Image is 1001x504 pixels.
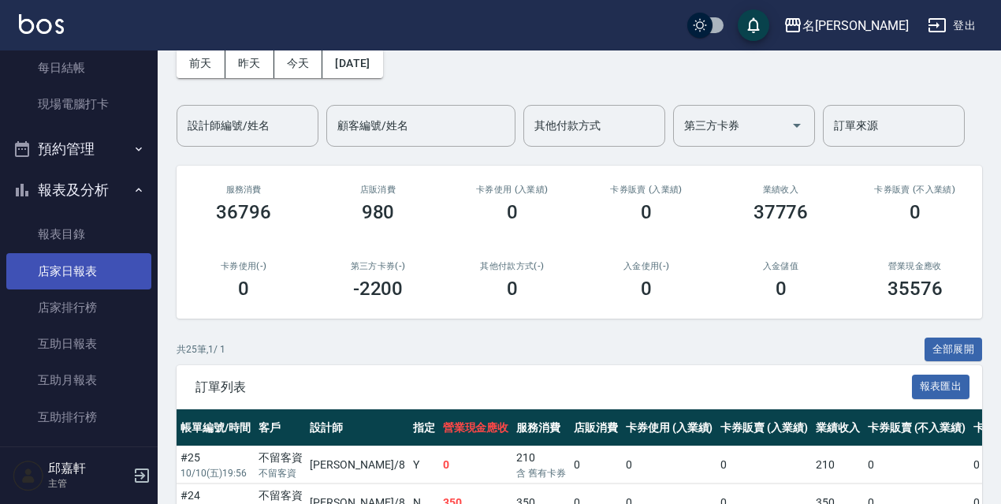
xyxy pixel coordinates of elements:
[910,201,921,223] h3: 0
[598,185,694,195] h2: 卡券販賣 (入業績)
[6,253,151,289] a: 店家日報表
[6,170,151,211] button: 報表及分析
[259,466,303,480] p: 不留客資
[6,326,151,362] a: 互助日報表
[716,409,812,446] th: 卡券販賣 (入業績)
[598,261,694,271] h2: 入金使用(-)
[507,278,518,300] h3: 0
[6,435,151,472] a: 互助點數明細
[622,446,717,483] td: 0
[622,409,717,446] th: 卡券使用 (入業績)
[177,446,255,483] td: #25
[867,261,963,271] h2: 營業現金應收
[306,446,408,483] td: [PERSON_NAME] /8
[195,379,912,395] span: 訂單列表
[570,409,622,446] th: 店販消費
[912,375,970,399] button: 報表匯出
[409,446,439,483] td: Y
[6,399,151,435] a: 互助排行榜
[439,409,513,446] th: 營業現金應收
[6,362,151,398] a: 互助月報表
[777,9,915,42] button: 名[PERSON_NAME]
[776,278,787,300] h3: 0
[812,409,864,446] th: 業績收入
[180,466,251,480] p: 10/10 (五) 19:56
[255,409,307,446] th: 客戶
[912,379,970,394] a: 報表匯出
[888,278,943,300] h3: 35576
[19,14,64,34] img: Logo
[464,261,560,271] h2: 其他付款方式(-)
[512,446,570,483] td: 210
[507,201,518,223] h3: 0
[464,185,560,195] h2: 卡券使用 (入業績)
[322,49,382,78] button: [DATE]
[177,49,225,78] button: 前天
[259,487,303,504] div: 不留客資
[641,278,652,300] h3: 0
[867,185,963,195] h2: 卡券販賣 (不入業績)
[6,216,151,252] a: 報表目錄
[6,129,151,170] button: 預約管理
[864,409,969,446] th: 卡券販賣 (不入業績)
[195,261,292,271] h2: 卡券使用(-)
[353,278,404,300] h3: -2200
[13,460,44,491] img: Person
[409,409,439,446] th: 指定
[516,466,566,480] p: 含 舊有卡券
[812,446,864,483] td: 210
[732,261,828,271] h2: 入金儲值
[195,185,292,195] h3: 服務消費
[48,461,128,476] h5: 邱嘉軒
[259,450,303,466] div: 不留客資
[925,338,983,362] button: 全部展開
[439,446,513,483] td: 0
[864,446,969,483] td: 0
[306,409,408,446] th: 設計師
[48,476,128,491] p: 主管
[238,278,249,300] h3: 0
[784,113,809,138] button: Open
[6,289,151,326] a: 店家排行榜
[6,50,151,86] a: 每日結帳
[329,185,426,195] h2: 店販消費
[216,201,271,223] h3: 36796
[921,11,982,40] button: 登出
[641,201,652,223] h3: 0
[754,201,809,223] h3: 37776
[362,201,395,223] h3: 980
[329,261,426,271] h2: 第三方卡券(-)
[738,9,769,41] button: save
[177,409,255,446] th: 帳單編號/時間
[512,409,570,446] th: 服務消費
[716,446,812,483] td: 0
[802,16,909,35] div: 名[PERSON_NAME]
[6,86,151,122] a: 現場電腦打卡
[732,185,828,195] h2: 業績收入
[177,342,225,357] p: 共 25 筆, 1 / 1
[225,49,274,78] button: 昨天
[570,446,622,483] td: 0
[274,49,323,78] button: 今天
